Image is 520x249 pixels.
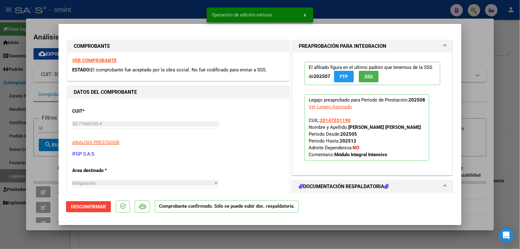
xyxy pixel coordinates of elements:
[320,118,350,123] span: 20147031190
[314,74,330,79] strong: 202507
[340,138,356,144] strong: 202512
[309,118,421,157] span: CUIL: Nombre y Apellido: Período Desde: Período Hasta: Admite Dependencia:
[348,124,421,130] strong: [PERSON_NAME] [PERSON_NAME]
[72,67,90,73] span: ESTADO:
[71,204,106,210] span: Desconfirmar
[74,43,110,49] strong: COMPROBANTE
[359,71,379,82] button: SSS
[305,94,429,161] p: Legajo preaprobado para Período de Prestación:
[499,228,514,243] div: Open Intercom Messenger
[334,152,387,157] strong: Módulo Integral Intensivo
[212,12,272,18] span: Operación de edición exitosa
[309,103,352,110] div: Ver Legajo Asociado
[299,183,389,190] h1: DOCUMENTACIÓN RESPALDATORIA
[74,89,137,95] strong: DATOS DEL COMPROBANTE
[353,145,359,151] strong: NO
[72,108,136,115] p: CUIT
[309,152,387,157] span: Comentario:
[365,74,373,79] span: SSS
[72,180,95,186] span: Integración
[334,71,354,82] button: FTP
[299,9,311,20] button: x
[340,74,348,79] span: FTP
[305,62,440,85] p: El afiliado figura en el ultimo padrón que tenemos de la SSS de
[299,43,386,50] h1: PREAPROBACIÓN PARA INTEGRACION
[304,12,306,18] span: x
[66,201,111,212] button: Desconfirmar
[90,67,267,73] span: El comprobante fue aceptado por la obra social. No fue codificado para enviar a SSS.
[72,140,119,145] span: ANALISIS PRESTADOR
[293,52,452,175] div: PREAPROBACIÓN PARA INTEGRACION
[293,40,452,52] mat-expansion-panel-header: PREAPROBACIÓN PARA INTEGRACION
[72,167,136,174] p: Area destinado *
[72,151,285,158] p: IFGP S.A.S.
[340,131,357,137] strong: 202505
[155,201,299,213] p: Comprobante confirmado. Sólo se puede subir doc. respaldatoria.
[408,97,425,103] strong: 202508
[293,180,452,193] mat-expansion-panel-header: DOCUMENTACIÓN RESPALDATORIA
[72,58,117,63] a: VER COMPROBANTE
